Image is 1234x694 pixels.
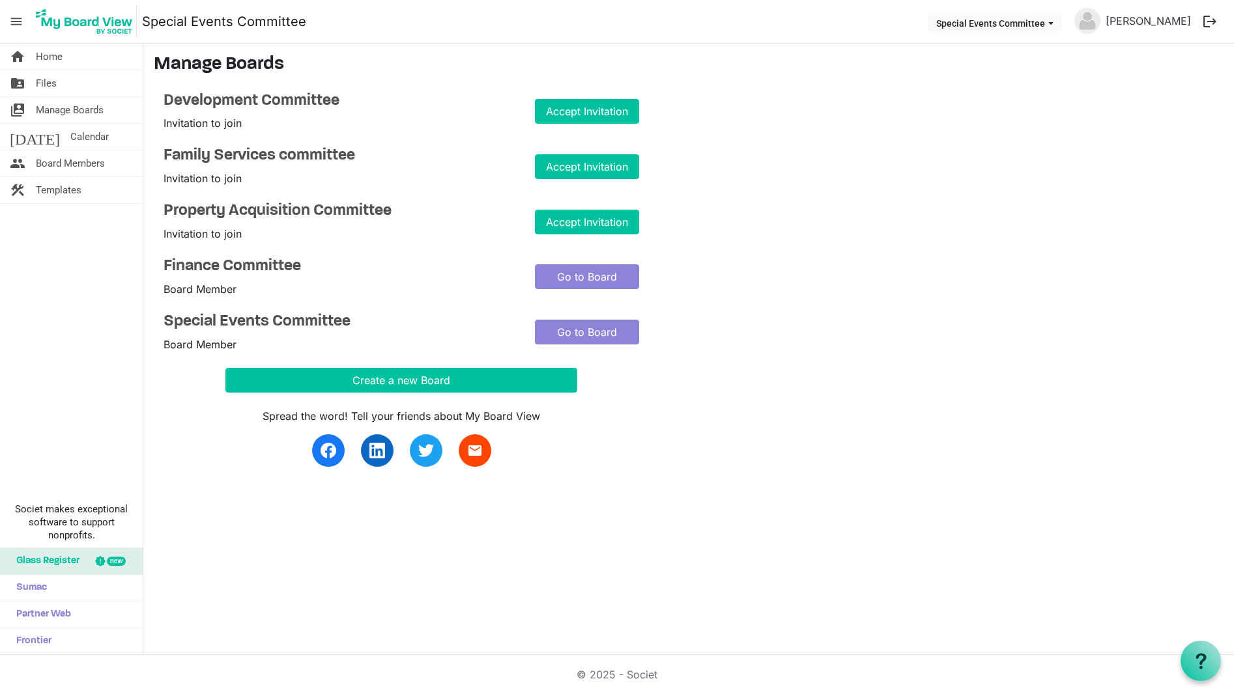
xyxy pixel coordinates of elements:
div: Spread the word! Tell your friends about My Board View [225,408,577,424]
span: Manage Boards [36,97,104,123]
a: Accept Invitation [535,210,639,234]
a: Finance Committee [164,257,515,276]
h4: Property Acquisition Committee [164,202,515,221]
h4: Development Committee [164,92,515,111]
img: My Board View Logo [32,5,137,38]
a: [PERSON_NAME] [1100,8,1196,34]
span: Partner Web [10,602,71,628]
img: linkedin.svg [369,443,385,458]
span: construction [10,177,25,203]
span: Board Members [36,150,105,176]
h4: Family Services committee [164,146,515,165]
span: menu [4,9,29,34]
button: logout [1196,8,1224,35]
span: Board Member [164,283,237,296]
a: © 2025 - Societ [577,668,657,681]
span: Calendar [70,124,109,150]
a: Special Events Committee [142,8,306,35]
span: Templates [36,177,81,203]
a: Go to Board [535,264,639,289]
span: Societ makes exceptional software to support nonprofits. [6,503,137,542]
span: Sumac [10,575,47,601]
h3: Manage Boards [154,54,1224,76]
span: Glass Register [10,548,79,574]
span: folder_shared [10,70,25,96]
a: My Board View Logo [32,5,142,38]
a: email [459,434,491,467]
span: Board Member [164,338,237,351]
button: Create a new Board [225,368,577,393]
span: Invitation to join [164,227,242,240]
span: [DATE] [10,124,60,150]
span: people [10,150,25,176]
span: switch_account [10,97,25,123]
span: Home [36,44,63,70]
a: Special Events Committee [164,312,515,331]
span: Files [36,70,57,96]
span: Invitation to join [164,172,242,185]
img: facebook.svg [321,443,336,458]
img: no-profile-picture.svg [1074,8,1100,34]
span: Invitation to join [164,117,242,130]
img: twitter.svg [418,443,434,458]
span: home [10,44,25,70]
a: Accept Invitation [535,99,639,124]
button: Special Events Committee dropdownbutton [928,14,1062,32]
a: Go to Board [535,320,639,344]
span: Frontier [10,628,51,654]
a: Accept Invitation [535,154,639,179]
span: email [467,443,483,458]
div: new [107,557,126,566]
